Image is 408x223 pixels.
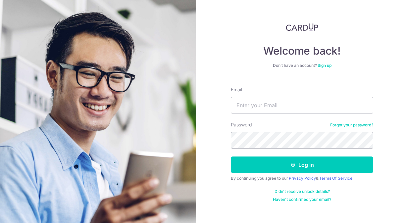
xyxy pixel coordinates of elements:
[231,121,252,128] label: Password
[330,122,373,128] a: Forgot your password?
[319,176,352,181] a: Terms Of Service
[231,63,373,68] div: Don’t have an account?
[275,189,330,194] a: Didn't receive unlock details?
[231,156,373,173] button: Log in
[318,63,331,68] a: Sign up
[231,86,242,93] label: Email
[273,197,331,202] a: Haven't confirmed your email?
[231,176,373,181] div: By continuing you agree to our &
[231,97,373,113] input: Enter your Email
[286,23,318,31] img: CardUp Logo
[289,176,316,181] a: Privacy Policy
[231,44,373,58] h4: Welcome back!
